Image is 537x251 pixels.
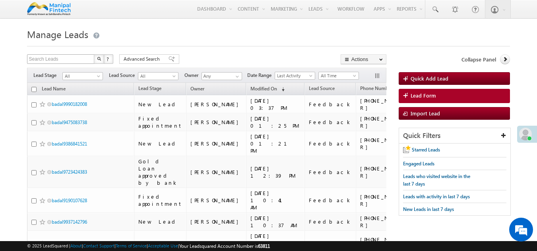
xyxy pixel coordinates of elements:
[202,72,242,80] input: Type to Search
[356,84,396,94] a: Phone Number
[52,119,87,125] a: badal9475083738
[190,240,242,247] div: [PERSON_NAME]
[179,243,270,249] span: Your Leadsquared Account Number is
[116,243,147,248] a: Terms of Service
[247,72,275,79] span: Date Range
[138,240,182,247] div: New Lead
[52,219,87,225] a: badal9937142796
[134,84,165,94] a: Lead Stage
[250,215,301,229] div: [DATE] 10:37 AM
[403,194,470,199] span: Leads with activity in last 7 days
[250,115,301,129] div: [DATE] 01:25 PM
[231,73,241,80] a: Show All Items
[412,147,440,153] span: Starred Leads
[70,243,82,248] a: About
[341,54,386,64] button: Actions
[250,133,301,154] div: [DATE] 01:21 PM
[27,28,88,40] span: Manage Leads
[138,101,182,108] div: New Lead
[190,140,242,147] div: [PERSON_NAME]
[148,243,178,248] a: Acceptable Use
[63,73,101,80] span: All
[38,84,70,95] a: Lead Name
[411,92,436,99] span: Lead Form
[403,161,434,167] span: Engaged Leads
[309,119,352,126] div: Feedback
[52,141,87,147] a: badal9386841521
[27,2,71,16] img: Custom Logo
[309,240,352,247] div: Feedback
[109,72,138,79] span: Lead Source
[403,206,454,212] span: New Leads in last 7 days
[97,57,101,61] img: Search
[275,72,313,79] span: Last Activity
[309,197,352,204] div: Feedback
[399,89,510,103] a: Lead Form
[461,56,496,63] span: Collapse Panel
[138,72,178,80] a: All
[305,84,339,94] a: Lead Source
[184,72,202,79] span: Owner
[190,101,242,108] div: [PERSON_NAME]
[360,115,412,129] div: [PHONE_NUMBER]
[190,197,242,204] div: [PERSON_NAME]
[360,193,412,207] div: [PHONE_NUMBER]
[52,169,87,175] a: badal9723424383
[52,197,87,203] a: badal9190107628
[138,115,182,129] div: Fixed appointment
[250,165,301,179] div: [DATE] 12:39 PM
[309,169,352,176] div: Feedback
[403,173,470,187] span: Leads who visited website in the last 7 days
[309,140,352,147] div: Feedback
[411,110,440,117] span: Import Lead
[138,158,182,186] div: Gold Loan approved by bank
[309,218,352,225] div: Feedback
[52,101,87,107] a: badal9990182008
[360,215,412,229] div: [PHONE_NUMBER]
[190,86,204,92] span: Owner
[309,85,335,91] span: Lead Source
[250,190,301,211] div: [DATE] 10:41 AM
[107,56,110,62] span: ?
[360,236,412,250] div: [PHONE_NUMBER]
[138,73,176,80] span: All
[190,169,242,176] div: [PERSON_NAME]
[309,101,352,108] div: Feedback
[27,242,270,250] span: © 2025 LeadSquared | | | | |
[258,243,270,249] span: 63811
[31,87,37,92] input: Check all records
[138,218,182,225] div: New Lead
[278,86,285,92] span: (sorted descending)
[33,72,62,79] span: Lead Stage
[399,128,511,144] div: Quick Filters
[62,72,103,80] a: All
[360,85,392,91] span: Phone Number
[138,193,182,207] div: Fixed appointment
[318,72,359,80] a: All Time
[138,85,161,91] span: Lead Stage
[360,97,412,111] div: [PHONE_NUMBER]
[124,56,162,63] span: Advanced Search
[319,72,357,79] span: All Time
[190,119,242,126] div: [PERSON_NAME]
[250,97,301,111] div: [DATE] 03:37 PM
[83,243,114,248] a: Contact Support
[360,136,412,151] div: [PHONE_NUMBER]
[360,165,412,179] div: [PHONE_NUMBER]
[190,218,242,225] div: [PERSON_NAME]
[411,75,448,82] span: Quick Add Lead
[104,54,113,64] button: ?
[246,84,289,94] a: Modified On (sorted descending)
[250,86,277,92] span: Modified On
[138,140,182,147] div: New Lead
[52,240,87,246] a: badal9289346060
[275,72,315,80] a: Last Activity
